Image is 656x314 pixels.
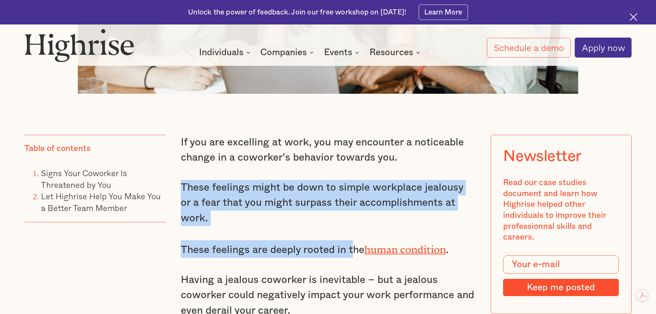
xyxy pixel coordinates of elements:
[575,38,632,58] a: Apply now
[199,48,252,57] div: Individuals
[503,148,582,165] div: Newsletter
[181,240,476,258] p: These feelings are deeply rooted in the .
[487,38,571,58] a: Schedule a demo
[181,180,476,226] p: These feelings might be down to simple workplace jealousy or a fear that you might surpass their ...
[503,255,619,274] input: Your e-mail
[24,29,134,62] img: Highrise logo
[324,48,361,57] div: Events
[260,48,307,57] div: Companies
[324,48,352,57] div: Events
[629,13,637,21] img: Cross icon
[369,48,413,57] div: Resources
[24,143,91,154] div: Table of contents
[41,166,127,191] a: Signs Your Coworker Is Threatened by You
[188,8,406,17] div: Unlock the power of feedback. Join our free workshop on [DATE]!
[181,135,476,165] p: If you are excelling at work, you may encounter a noticeable change in a coworker's behavior towa...
[41,190,161,214] a: Let Highrise Help You Make You a Better Team Member
[260,48,316,57] div: Companies
[503,255,619,296] form: Modal Form
[419,4,468,20] a: Learn More
[199,48,243,57] div: Individuals
[364,244,446,250] a: human condition
[369,48,422,57] div: Resources
[503,279,619,296] input: Keep me posted
[503,178,619,243] div: Read our case studies document and learn how Highrise helped other individuals to improve their p...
